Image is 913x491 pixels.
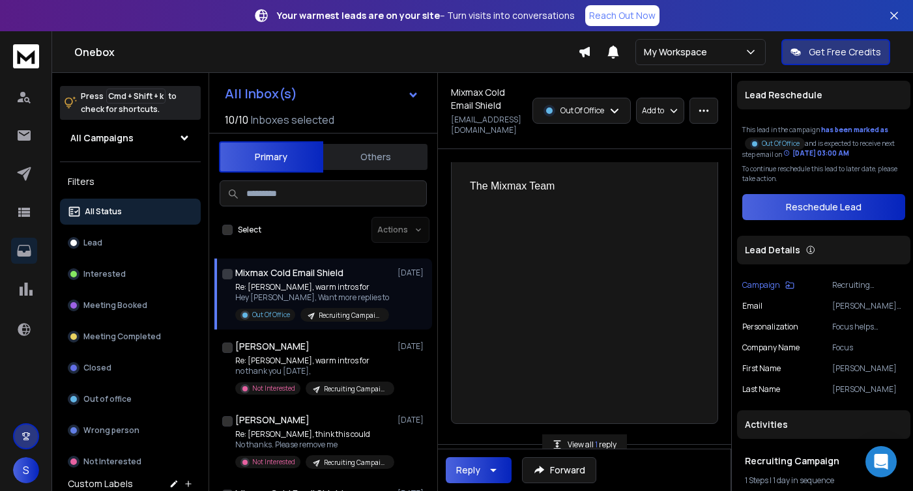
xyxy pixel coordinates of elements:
button: Forward [522,457,596,483]
p: Out Of Office [762,139,800,148]
span: has been marked as [821,125,888,134]
h3: Custom Labels [68,477,133,490]
button: Lead [60,230,201,256]
p: Out Of Office [560,105,604,116]
button: S [13,457,39,483]
button: Campaign [742,280,794,290]
p: My Workspace [644,46,712,59]
button: Out of office [60,386,201,412]
p: Re: [PERSON_NAME], warm intros for [235,356,392,366]
p: Press to check for shortcuts. [81,90,177,116]
p: Meeting Booked [83,300,147,311]
h1: Mixmax Cold Email Shield [235,266,343,279]
span: Cmd + Shift + k [106,89,166,104]
p: View all reply [568,440,616,450]
p: Recruiting Campaign [324,458,386,468]
p: Not Interested [252,457,295,467]
p: Re: [PERSON_NAME], think this could [235,429,392,440]
span: 10 / 10 [225,112,248,128]
h1: Recruiting Campaign [745,455,903,468]
div: Reply [456,464,480,477]
button: Reply [446,457,512,483]
h1: All Campaigns [70,132,134,145]
h1: Mixmax Cold Email Shield [451,86,525,112]
label: Select [238,225,261,235]
p: Lead Details [745,244,800,257]
button: All Inbox(s) [214,81,429,107]
p: Not Interested [252,384,295,393]
button: Meeting Completed [60,324,201,350]
p: Recruiting Campaign [319,311,381,320]
button: All Status [60,199,201,225]
p: No thanks. Please remove me [235,440,392,450]
p: Company Name [742,343,800,353]
p: Campaign [742,280,780,290]
p: Not Interested [83,456,141,467]
p: To continue reschedule this lead to later date, please take action. [742,164,905,184]
h1: Onebox [74,44,578,60]
button: Closed [60,355,201,381]
p: Recruiting Campaign [324,384,386,394]
div: Open Intercom Messenger [865,446,897,477]
button: Not Interested [60,449,201,475]
p: Interested [83,269,126,279]
div: This lead in the campaign and is expected to receive next step email on [742,125,905,159]
h1: [PERSON_NAME] [235,340,310,353]
h3: Filters [60,173,201,191]
div: The Mixmax Team [470,180,689,193]
p: Recruiting Campaign [832,280,905,290]
p: Re: [PERSON_NAME], warm intros for [235,282,389,292]
p: Email [742,301,762,311]
p: [DATE] [398,341,427,352]
button: Get Free Credits [781,39,890,65]
button: Primary [219,141,323,173]
p: Out Of Office [252,310,290,320]
a: Reach Out Now [585,5,659,26]
p: Focus helps engineering, sales, marketing, and HR leaders with targeted recruiting. Think warm in... [832,322,905,332]
p: Focus [832,343,905,353]
span: 1 [595,439,599,450]
p: Get Free Credits [809,46,881,59]
img: logo [13,44,39,68]
div: | [745,475,903,486]
h1: All Inbox(s) [225,87,297,100]
p: [DATE] [398,415,427,425]
button: All Campaigns [60,125,201,151]
strong: Your warmest leads are on your site [277,9,440,21]
p: – Turn visits into conversations [277,9,575,22]
button: Reschedule Lead [742,194,905,220]
p: Meeting Completed [83,331,161,342]
div: Activities [737,410,910,439]
p: First Name [742,363,781,374]
p: Closed [83,363,111,373]
p: Last Name [742,384,780,395]
p: [EMAIL_ADDRESS][DOMAIN_NAME] [451,115,525,135]
p: Lead [83,238,102,248]
span: 1 Steps [745,475,768,486]
p: All Status [85,206,122,217]
span: 1 day in sequence [773,475,834,486]
p: [PERSON_NAME][EMAIL_ADDRESS][DOMAIN_NAME] [832,301,905,311]
p: Reach Out Now [589,9,656,22]
button: Meeting Booked [60,292,201,318]
p: no thank you [DATE], [235,366,392,376]
p: Out of office [83,394,132,404]
p: Wrong person [83,425,139,436]
p: Lead Reschedule [745,89,822,102]
div: [DATE] 03:00 AM [783,148,849,158]
h3: Inboxes selected [251,112,334,128]
p: Add to [642,105,664,116]
p: [PERSON_NAME] [832,384,905,395]
h1: [PERSON_NAME] [235,414,310,427]
p: [PERSON_NAME] [832,363,905,374]
button: Interested [60,261,201,287]
button: Wrong person [60,417,201,443]
p: Personalization [742,322,798,332]
p: Hey [PERSON_NAME], Want more replies to [235,292,389,303]
button: Others [323,143,428,171]
p: [DATE] [398,268,427,278]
